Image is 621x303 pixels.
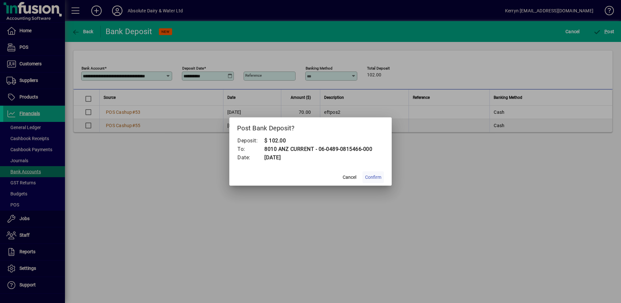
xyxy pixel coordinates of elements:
span: Confirm [365,174,381,181]
td: $ 102.00 [264,137,372,145]
td: 8010 ANZ CURRENT - 06-0489-0815466-000 [264,145,372,153]
td: Deposit: [237,137,264,145]
td: To: [237,145,264,153]
button: Cancel [339,171,360,183]
button: Confirm [362,171,384,183]
h2: Post Bank Deposit? [229,117,392,136]
td: [DATE] [264,153,372,162]
td: Date: [237,153,264,162]
span: Cancel [343,174,356,181]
